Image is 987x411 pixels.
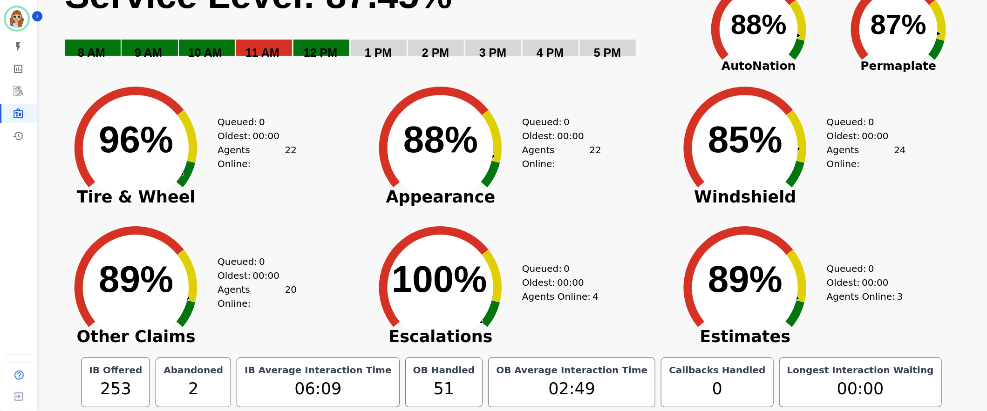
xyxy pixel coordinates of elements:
[54,332,218,341] span: Other Claims
[537,46,564,59] text: 4 PM
[557,276,584,290] span: 00:00
[359,192,522,202] span: Appearance
[522,115,592,129] div: Queued:
[862,129,889,143] span: 00:00
[218,283,297,310] div: Agents Online:
[259,255,265,269] span: 0
[592,290,599,303] span: 4
[522,262,592,276] div: Queued:
[785,364,936,377] div: Longest Interaction Waiting
[54,192,218,202] span: Tire & Wheel
[708,119,783,160] text: 85%
[829,57,968,75] span: Permaplate
[365,46,392,59] text: 1 PM
[522,290,601,303] div: Agents Online:
[252,129,279,143] span: 00:00
[868,262,874,276] span: 0
[689,57,829,75] span: AutoNation
[897,290,903,303] span: 3
[87,364,144,377] div: IB Offered
[245,46,279,59] text: 11 AM
[522,129,592,143] div: Oldest:
[218,269,287,283] div: Oldest:
[392,258,487,300] text: 100%
[564,115,570,129] span: 0
[522,276,592,290] div: Oldest:
[243,364,394,377] div: IB Average Interaction Time
[218,129,287,143] div: Oldest:
[557,129,584,143] span: 00:00
[708,258,783,300] text: 89%
[594,46,621,59] text: 5 PM
[827,143,906,171] div: Agents Online:
[218,115,287,129] div: Queued:
[411,364,477,377] div: OB Handled
[162,364,225,377] div: Abandoned
[785,377,936,401] div: 00:00
[359,332,522,341] span: Escalations
[422,46,449,59] text: 2 PM
[162,377,225,401] div: 2
[188,46,222,59] text: 10 AM
[87,377,144,401] div: 253
[590,143,601,171] span: 22
[667,377,767,401] div: 0
[218,255,287,269] div: Queued:
[827,129,897,143] div: Oldest:
[827,262,897,276] div: Queued:
[285,283,297,310] span: 20
[868,115,874,129] span: 0
[564,262,570,276] span: 0
[522,143,601,171] div: Agents Online:
[259,115,265,129] span: 0
[894,143,906,171] span: 24
[218,143,297,171] div: Agents Online:
[664,192,827,202] span: Windshield
[99,258,173,300] text: 89%
[6,7,28,30] img: Bordered avatar
[304,46,337,59] text: 12 PM
[862,276,889,290] span: 00:00
[827,290,906,303] div: Agents Online:
[243,377,394,401] div: 06:09
[252,269,279,283] span: 00:00
[827,276,897,290] div: Oldest:
[667,364,767,377] div: Callbacks Handled
[285,143,297,171] span: 22
[99,119,173,160] text: 96%
[731,9,787,40] text: 88%
[827,115,897,129] div: Queued:
[411,377,477,401] div: 51
[479,46,506,59] text: 3 PM
[664,332,827,341] span: Estimates
[78,46,105,59] text: 8 AM
[494,364,649,377] div: OB Average Interaction Time
[871,9,926,40] text: 87%
[494,377,649,401] div: 02:49
[135,46,162,59] text: 9 AM
[403,119,478,160] text: 88%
